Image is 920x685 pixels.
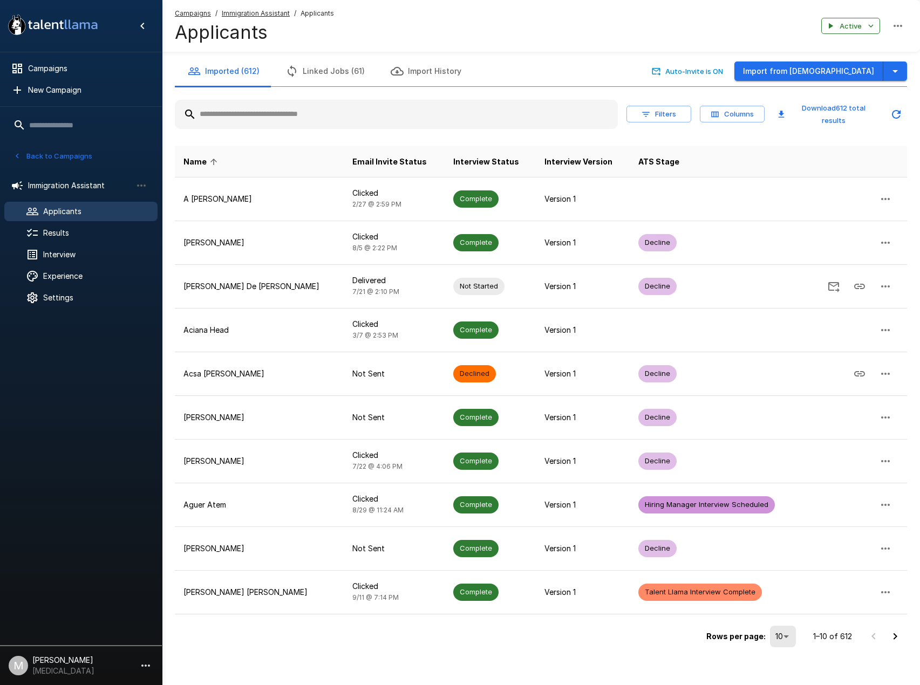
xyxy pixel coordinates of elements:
span: Email Invite Status [352,155,427,168]
p: Version 1 [544,194,621,204]
span: Interview Version [544,155,612,168]
u: Immigration Assistant [222,9,290,17]
span: Complete [453,325,499,335]
span: 7/22 @ 4:06 PM [352,462,403,470]
button: Imported (612) [175,56,272,86]
span: Decline [638,543,677,553]
p: [PERSON_NAME] De [PERSON_NAME] [183,281,335,292]
button: Import from [DEMOGRAPHIC_DATA] [734,61,883,81]
span: Decline [638,281,677,291]
span: Talent Llama Interview Complete [638,587,762,597]
span: Decline [638,456,677,466]
p: Version 1 [544,543,621,554]
span: Not Started [453,281,505,291]
span: Complete [453,587,499,597]
button: Go to next page [884,626,906,647]
p: Clicked [352,581,436,592]
span: 7/21 @ 2:10 PM [352,287,399,296]
span: 9/11 @ 7:14 PM [352,593,399,601]
button: Active [821,18,880,35]
p: [PERSON_NAME] [PERSON_NAME] [183,587,335,598]
p: [PERSON_NAME] [183,412,335,423]
span: Copy Interview Link [847,368,873,378]
p: Delivered [352,275,436,286]
p: Clicked [352,188,436,198]
p: Aciana Head [183,325,335,335]
p: A [PERSON_NAME] [183,194,335,204]
p: Clicked [352,494,436,504]
button: Updated Today - 1:49 PM [885,104,907,125]
p: Version 1 [544,412,621,423]
p: Clicked [352,450,436,461]
span: 8/29 @ 11:24 AM [352,506,404,514]
span: Complete [453,456,499,466]
p: Version 1 [544,237,621,248]
button: Columns [700,106,765,122]
button: Linked Jobs (61) [272,56,378,86]
p: Version 1 [544,587,621,598]
span: / [215,8,217,19]
button: Import History [378,56,474,86]
span: Complete [453,194,499,204]
p: Not Sent [352,368,436,379]
span: ATS Stage [638,155,679,168]
span: Applicants [301,8,334,19]
p: Clicked [352,319,436,330]
p: Version 1 [544,281,621,292]
span: Decline [638,412,677,422]
p: Version 1 [544,368,621,379]
p: Aguer Atem [183,499,335,510]
span: Copy Interview Link [847,281,873,290]
p: [PERSON_NAME] [183,543,335,554]
span: Declined [453,368,496,379]
button: Download612 total results [773,100,881,129]
p: Not Sent [352,543,436,554]
span: Hiring Manager Interview Scheduled [638,499,775,510]
p: Clicked [352,231,436,242]
span: 8/5 @ 2:22 PM [352,244,397,252]
p: Version 1 [544,499,621,510]
span: Complete [453,543,499,553]
span: Decline [638,237,677,248]
div: 10 [770,626,796,647]
p: [PERSON_NAME] [183,237,335,248]
span: Name [183,155,221,168]
span: Complete [453,412,499,422]
span: 2/27 @ 2:59 PM [352,200,401,208]
p: Acsa [PERSON_NAME] [183,368,335,379]
p: [PERSON_NAME] [183,456,335,467]
button: Auto-Invite is ON [650,63,726,80]
p: Version 1 [544,325,621,335]
span: Complete [453,237,499,248]
p: Version 1 [544,456,621,467]
span: Interview Status [453,155,519,168]
span: Send Invitation [821,281,847,290]
p: Rows per page: [706,631,766,642]
p: Not Sent [352,412,436,423]
span: Complete [453,499,499,510]
button: Filters [626,106,691,122]
p: 1–10 of 612 [813,631,852,642]
span: / [294,8,296,19]
h4: Applicants [175,21,334,44]
span: Decline [638,368,677,379]
u: Campaigns [175,9,211,17]
span: 3/7 @ 2:53 PM [352,331,398,339]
